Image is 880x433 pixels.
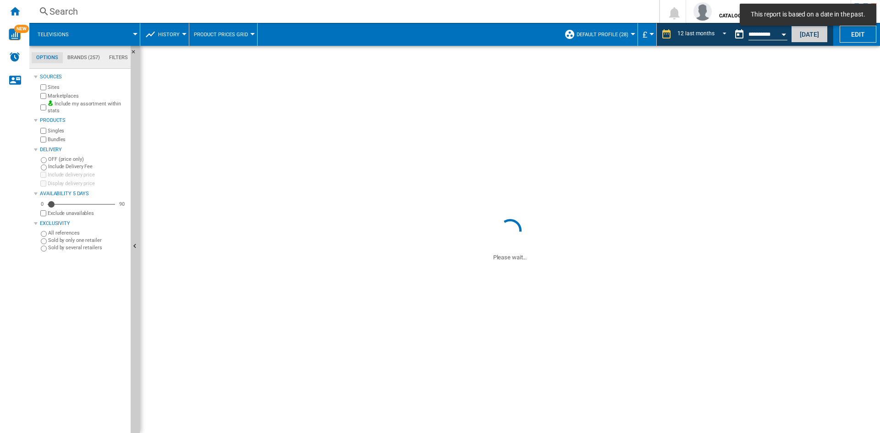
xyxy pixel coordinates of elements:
[48,230,127,236] label: All references
[9,28,21,40] img: wise-card.svg
[158,32,180,38] span: History
[493,254,527,261] ng-transclude: Please wait...
[48,84,127,91] label: Sites
[643,30,647,39] span: £
[49,5,635,18] div: Search
[577,32,628,38] span: Default profile (28)
[38,23,78,46] button: Televisions
[748,10,868,19] span: This report is based on a date in the past.
[840,26,876,43] button: Edit
[40,84,46,90] input: Sites
[677,30,715,37] div: 12 last months
[577,23,633,46] button: Default profile (28)
[158,23,184,46] button: History
[48,237,127,244] label: Sold by only one retailer
[40,172,46,178] input: Include delivery price
[40,102,46,113] input: Include my assortment within stats
[40,190,127,197] div: Availability 5 Days
[38,32,69,38] span: Televisions
[104,52,132,63] md-tab-item: Filters
[638,23,657,46] md-menu: Currency
[775,25,792,41] button: Open calendar
[48,127,127,134] label: Singles
[38,201,46,208] div: 0
[131,46,142,62] button: Hide
[676,27,730,42] md-select: REPORTS.WIZARD.STEPS.REPORT.STEPS.REPORT_OPTIONS.PERIOD: 12 last months
[564,23,633,46] div: Default profile (28)
[41,231,47,237] input: All references
[41,238,47,244] input: Sold by only one retailer
[40,93,46,99] input: Marketplaces
[693,2,712,21] img: profile.jpg
[719,4,830,13] span: [PERSON_NAME]
[48,100,53,106] img: mysite-bg-18x18.png
[48,180,127,187] label: Display delivery price
[40,117,127,124] div: Products
[48,100,127,115] label: Include my assortment within stats
[40,210,46,216] input: Display delivery price
[40,220,127,227] div: Exclusivity
[48,171,127,178] label: Include delivery price
[791,26,828,43] button: [DATE]
[194,32,248,38] span: Product prices grid
[63,52,104,63] md-tab-item: Brands (257)
[194,23,253,46] button: Product prices grid
[48,244,127,251] label: Sold by several retailers
[34,23,135,46] div: Televisions
[14,25,29,33] span: NEW
[41,246,47,252] input: Sold by several retailers
[719,13,830,19] b: CATALOG SAMSUNG [DOMAIN_NAME] (DA+AV)
[40,137,46,143] input: Bundles
[48,200,115,209] md-slider: Availability
[41,164,47,170] input: Include Delivery Fee
[32,52,63,63] md-tab-item: Options
[48,136,127,143] label: Bundles
[40,181,46,186] input: Display delivery price
[643,23,652,46] button: £
[145,23,184,46] div: History
[9,51,20,62] img: alerts-logo.svg
[41,157,47,163] input: OFF (price only)
[40,146,127,153] div: Delivery
[117,201,127,208] div: 90
[48,93,127,99] label: Marketplaces
[48,163,127,170] label: Include Delivery Fee
[730,23,789,46] div: This report is based on a date in the past.
[730,25,748,44] button: md-calendar
[40,128,46,134] input: Singles
[40,73,127,81] div: Sources
[48,156,127,163] label: OFF (price only)
[48,210,127,217] label: Exclude unavailables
